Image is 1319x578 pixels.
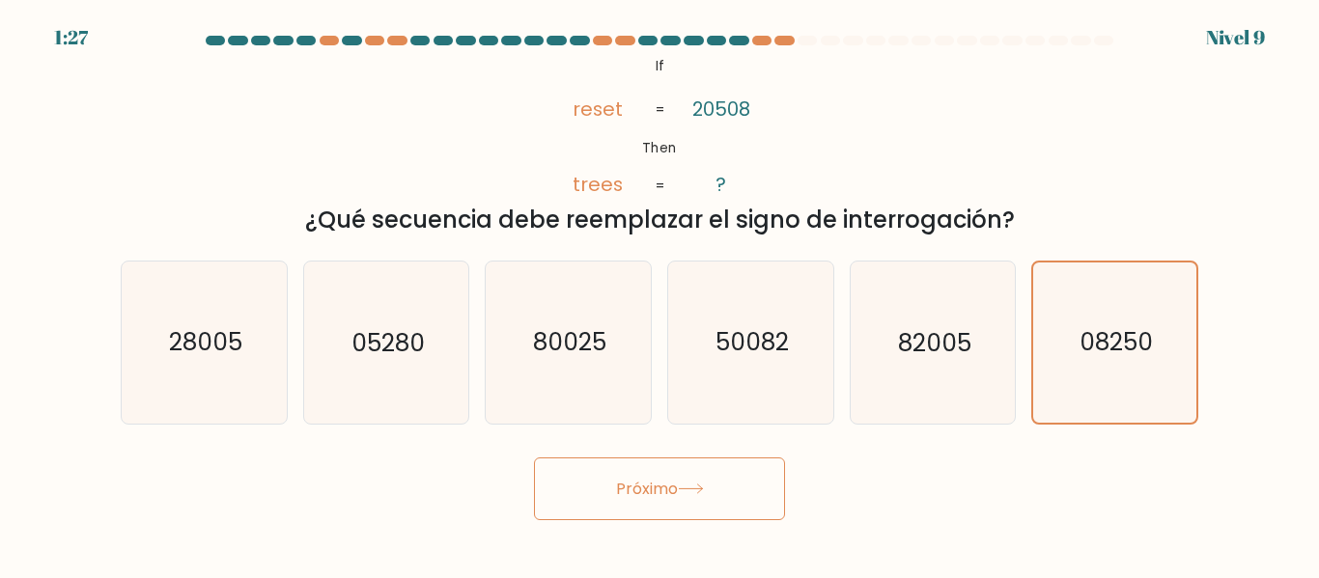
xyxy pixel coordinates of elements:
font: 1:27 [54,24,88,50]
tspan: = [656,176,664,195]
font: ¿Qué secuencia debe reemplazar el signo de interrogación? [305,204,1015,235]
text: 05280 [351,326,425,360]
tspan: 20508 [692,96,750,123]
tspan: Then [642,138,677,157]
tspan: reset [573,96,623,123]
text: 50082 [716,326,789,360]
tspan: ? [716,172,727,199]
text: 82005 [898,326,971,360]
font: Nivel 9 [1206,24,1265,50]
font: Próximo [616,478,678,500]
svg: @import url('[URL][DOMAIN_NAME]); [541,53,779,200]
tspan: trees [573,172,623,199]
tspan: = [656,99,664,119]
button: Próximo [534,457,785,520]
text: 28005 [169,326,242,360]
text: 08250 [1080,325,1153,359]
text: 80025 [533,326,606,360]
tspan: If [656,56,664,75]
